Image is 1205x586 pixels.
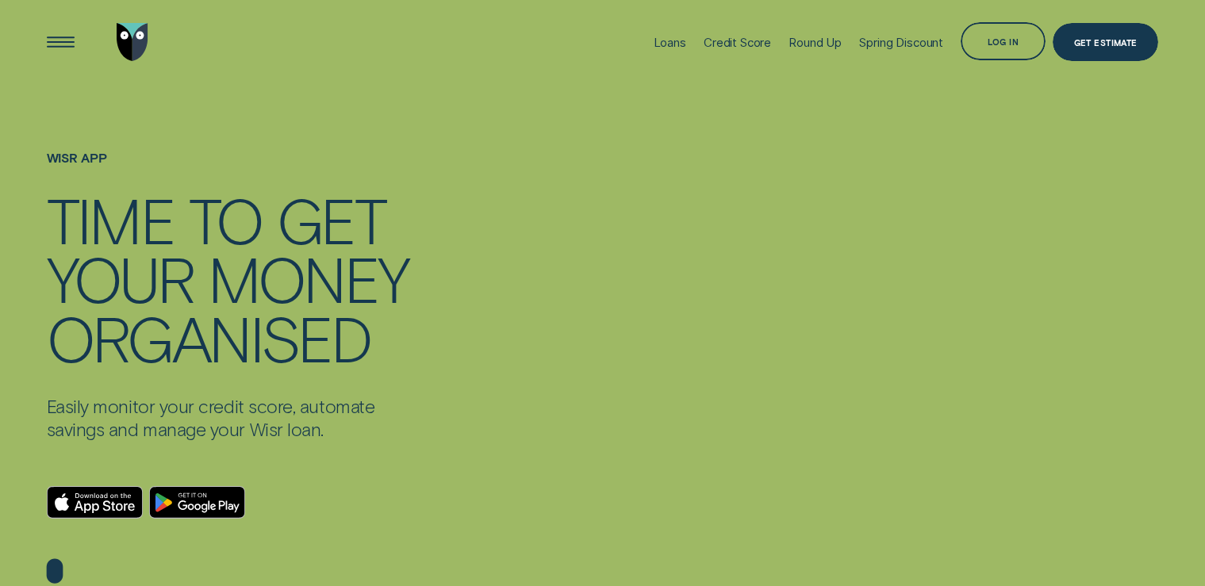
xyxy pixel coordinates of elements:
h1: WISR APP [47,151,413,190]
div: YOUR [47,248,194,307]
button: Log in [961,22,1046,60]
a: Android App on Google Play [149,486,245,519]
h4: TIME TO GET YOUR MONEY ORGANISED [47,190,413,366]
div: ORGANISED [47,308,371,366]
a: Get Estimate [1053,23,1158,61]
div: Loans [654,35,686,50]
div: TIME [47,190,175,248]
p: Easily monitor your credit score, automate savings and manage your Wisr loan. [47,395,413,441]
a: Download on the App Store [47,486,143,519]
div: TO [189,190,263,248]
div: GET [277,190,385,248]
img: Wisr [117,23,148,61]
div: Credit Score [704,35,771,50]
div: Spring Discount [859,35,943,50]
div: MONEY [208,248,409,307]
div: Round Up [789,35,842,50]
button: Open Menu [41,23,79,61]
